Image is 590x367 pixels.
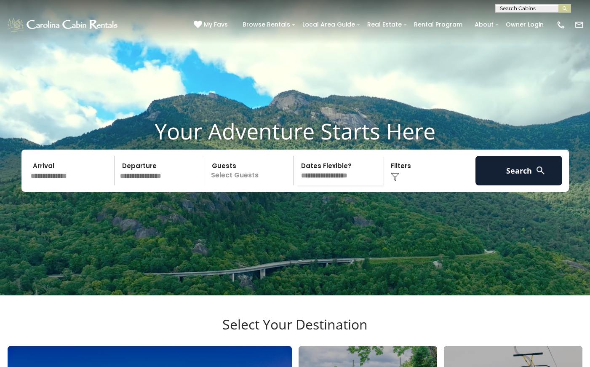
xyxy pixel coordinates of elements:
span: My Favs [204,20,228,29]
a: Real Estate [363,18,406,31]
h3: Select Your Destination [6,316,584,346]
a: Rental Program [410,18,467,31]
img: mail-regular-white.png [574,20,584,29]
a: Browse Rentals [238,18,294,31]
img: White-1-1-2.png [6,16,120,33]
a: Owner Login [502,18,548,31]
a: Local Area Guide [298,18,359,31]
a: My Favs [194,20,230,29]
h1: Your Adventure Starts Here [6,118,584,144]
img: search-regular-white.png [535,165,546,176]
img: phone-regular-white.png [556,20,566,29]
button: Search [475,156,563,185]
p: Select Guests [207,156,294,185]
a: About [470,18,498,31]
img: filter--v1.png [391,173,399,181]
